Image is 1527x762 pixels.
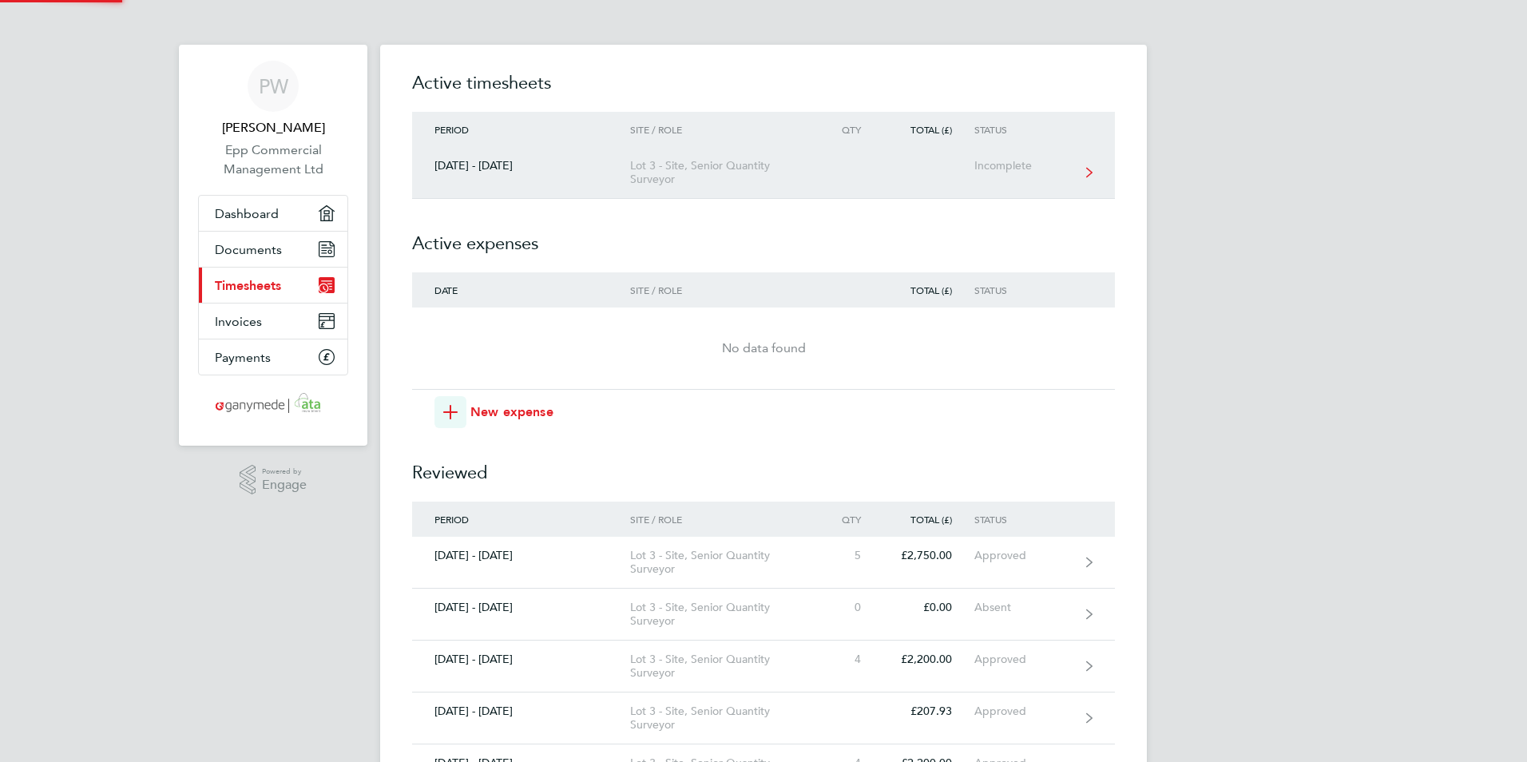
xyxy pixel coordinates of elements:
[883,124,974,135] div: Total (£)
[412,549,630,562] div: [DATE] - [DATE]
[412,693,1115,744] a: [DATE] - [DATE]Lot 3 - Site, Senior Quantity Surveyor£207.93Approved
[215,350,271,365] span: Payments
[630,159,813,186] div: Lot 3 - Site, Senior Quantity Surveyor
[412,339,1115,358] div: No data found
[630,124,813,135] div: Site / Role
[630,549,813,576] div: Lot 3 - Site, Senior Quantity Surveyor
[412,704,630,718] div: [DATE] - [DATE]
[974,514,1073,525] div: Status
[630,514,813,525] div: Site / Role
[211,391,336,417] img: ganymedesolutions-logo-retina.png
[412,537,1115,589] a: [DATE] - [DATE]Lot 3 - Site, Senior Quantity Surveyor5£2,750.00Approved
[262,465,307,478] span: Powered by
[630,653,813,680] div: Lot 3 - Site, Senior Quantity Surveyor
[434,513,469,526] span: Period
[198,141,348,179] a: Epp Commercial Management Ltd
[813,549,883,562] div: 5
[974,284,1073,296] div: Status
[470,403,553,422] span: New expense
[813,601,883,614] div: 0
[412,199,1115,272] h2: Active expenses
[179,45,367,446] nav: Main navigation
[883,514,974,525] div: Total (£)
[412,653,630,666] div: [DATE] - [DATE]
[813,124,883,135] div: Qty
[412,159,630,173] div: [DATE] - [DATE]
[199,196,347,231] a: Dashboard
[199,232,347,267] a: Documents
[883,284,974,296] div: Total (£)
[198,391,348,417] a: Go to home page
[198,61,348,137] a: PW[PERSON_NAME]
[215,206,279,221] span: Dashboard
[199,304,347,339] a: Invoices
[199,339,347,375] a: Payments
[813,653,883,666] div: 4
[883,601,974,614] div: £0.00
[215,242,282,257] span: Documents
[883,549,974,562] div: £2,750.00
[412,428,1115,502] h2: Reviewed
[240,465,307,495] a: Powered byEngage
[199,268,347,303] a: Timesheets
[974,704,1073,718] div: Approved
[259,76,288,97] span: PW
[412,147,1115,199] a: [DATE] - [DATE]Lot 3 - Site, Senior Quantity SurveyorIncomplete
[630,704,813,732] div: Lot 3 - Site, Senior Quantity Surveyor
[198,118,348,137] span: Phil Waddington
[974,549,1073,562] div: Approved
[974,124,1073,135] div: Status
[974,159,1073,173] div: Incomplete
[412,601,630,614] div: [DATE] - [DATE]
[412,284,630,296] div: Date
[630,284,813,296] div: Site / Role
[412,70,1115,112] h2: Active timesheets
[883,653,974,666] div: £2,200.00
[262,478,307,492] span: Engage
[412,641,1115,693] a: [DATE] - [DATE]Lot 3 - Site, Senior Quantity Surveyor4£2,200.00Approved
[974,601,1073,614] div: Absent
[974,653,1073,666] div: Approved
[813,514,883,525] div: Qty
[215,278,281,293] span: Timesheets
[434,123,469,136] span: Period
[215,314,262,329] span: Invoices
[434,396,553,428] button: New expense
[630,601,813,628] div: Lot 3 - Site, Senior Quantity Surveyor
[883,704,974,718] div: £207.93
[412,589,1115,641] a: [DATE] - [DATE]Lot 3 - Site, Senior Quantity Surveyor0£0.00Absent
